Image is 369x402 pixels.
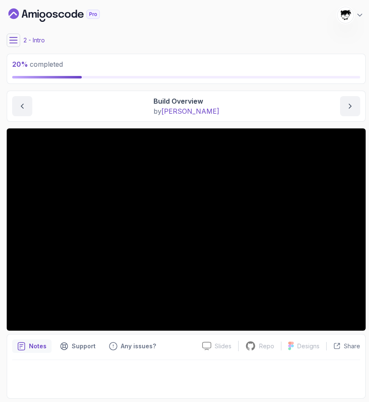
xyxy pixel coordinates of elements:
p: Repo [259,342,274,350]
p: by [153,106,219,116]
span: 20 % [12,60,28,68]
p: Share [344,342,360,350]
iframe: chat widget [334,368,361,394]
iframe: 3 - Demo [7,128,366,331]
span: completed [12,60,63,68]
p: Notes [29,342,47,350]
button: user profile image [337,7,364,23]
button: Feedback button [104,339,161,353]
p: Support [72,342,96,350]
p: Slides [215,342,231,350]
button: Share [326,342,360,350]
img: user profile image [338,7,353,23]
p: Build Overview [153,96,219,106]
p: Designs [297,342,320,350]
button: previous content [12,96,32,116]
p: 2 - Intro [23,36,45,44]
p: Any issues? [121,342,156,350]
span: [PERSON_NAME] [161,107,219,115]
button: notes button [12,339,52,353]
button: Support button [55,339,101,353]
button: next content [340,96,360,116]
a: Dashboard [8,8,119,22]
